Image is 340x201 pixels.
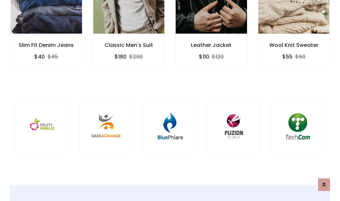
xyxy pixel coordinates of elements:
[47,53,58,61] del: $45
[34,54,45,60] h6: $40
[282,54,293,60] h6: $55
[295,53,305,61] del: $60
[10,42,82,48] h6: Slim Fit Denim Jeans
[129,53,143,61] del: $200
[199,54,209,60] h6: $110
[212,53,224,61] del: $120
[258,42,330,48] h6: Wool Knit Sweater
[93,42,165,48] h6: Classic Men's Suit
[175,42,247,48] h6: Leather Jacket
[115,54,127,60] h6: $180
